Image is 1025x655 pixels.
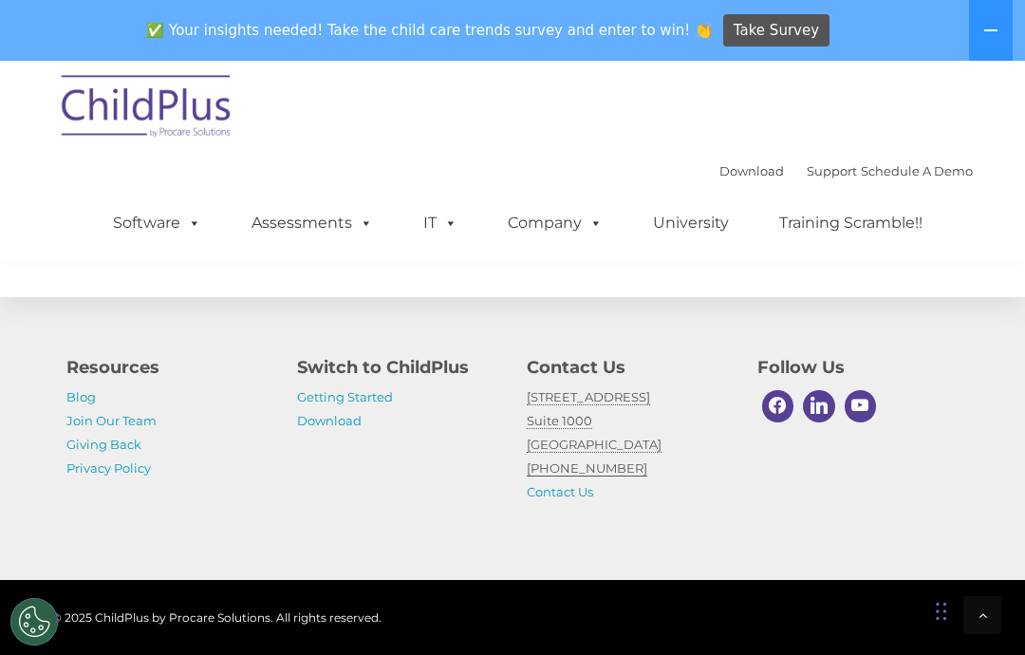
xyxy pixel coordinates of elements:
[297,354,499,381] h4: Switch to ChildPlus
[936,583,947,640] div: Drag
[297,389,393,404] a: Getting Started
[233,204,392,242] a: Assessments
[297,413,362,428] a: Download
[10,598,58,646] button: Cookies Settings
[140,12,720,49] span: ✅ Your insights needed! Take the child care trends survey and enter to win! 👏
[94,204,220,242] a: Software
[52,62,242,157] img: ChildPlus by Procare Solutions
[760,204,941,242] a: Training Scramble!!
[840,385,882,427] a: Youtube
[634,204,748,242] a: University
[734,14,819,47] span: Take Survey
[66,437,141,452] a: Giving Back
[527,484,593,499] a: Contact Us
[719,163,973,178] font: |
[66,354,269,381] h4: Resources
[719,163,784,178] a: Download
[798,385,840,427] a: Linkedin
[489,204,622,242] a: Company
[807,163,857,178] a: Support
[757,385,799,427] a: Facebook
[723,14,830,47] a: Take Survey
[66,389,96,404] a: Blog
[527,354,729,381] h4: Contact Us
[861,163,973,178] a: Schedule A Demo
[930,564,1025,655] iframe: Chat Widget
[404,204,476,242] a: IT
[52,610,382,625] span: © 2025 ChildPlus by Procare Solutions. All rights reserved.
[66,460,151,476] a: Privacy Policy
[757,354,960,381] h4: Follow Us
[66,413,157,428] a: Join Our Team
